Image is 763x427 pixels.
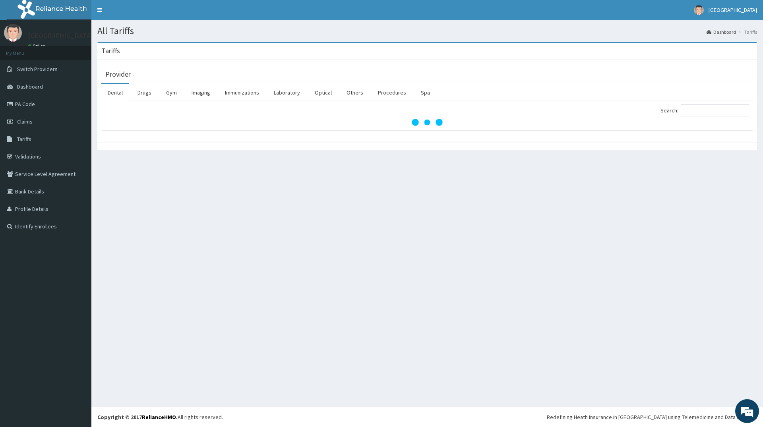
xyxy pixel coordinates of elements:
[411,106,443,138] svg: audio-loading
[4,24,22,42] img: User Image
[681,104,749,116] input: Search:
[105,71,135,78] h3: Provider -
[28,32,93,39] p: [GEOGRAPHIC_DATA]
[267,84,306,101] a: Laboratory
[131,84,158,101] a: Drugs
[97,413,178,421] strong: Copyright © 2017 .
[660,104,749,116] label: Search:
[101,84,129,101] a: Dental
[709,6,757,14] span: [GEOGRAPHIC_DATA]
[547,413,757,421] div: Redefining Heath Insurance in [GEOGRAPHIC_DATA] using Telemedicine and Data Science!
[28,43,47,49] a: Online
[160,84,183,101] a: Gym
[17,118,33,125] span: Claims
[142,413,176,421] a: RelianceHMO
[308,84,338,101] a: Optical
[219,84,265,101] a: Immunizations
[101,47,120,54] h3: Tariffs
[185,84,217,101] a: Imaging
[17,135,31,143] span: Tariffs
[17,83,43,90] span: Dashboard
[737,29,757,35] li: Tariffs
[340,84,370,101] a: Others
[97,26,757,36] h1: All Tariffs
[91,407,763,427] footer: All rights reserved.
[17,66,58,73] span: Switch Providers
[414,84,436,101] a: Spa
[372,84,412,101] a: Procedures
[694,5,704,15] img: User Image
[707,29,736,35] a: Dashboard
